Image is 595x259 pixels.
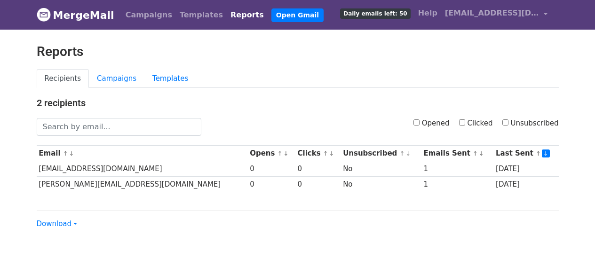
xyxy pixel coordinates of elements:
a: Download [37,220,77,228]
th: Emails Sent [421,146,493,161]
td: 0 [247,161,295,177]
td: 1 [421,161,493,177]
label: Opened [413,118,450,129]
input: Opened [413,119,420,126]
a: [EMAIL_ADDRESS][DOMAIN_NAME] [441,4,551,26]
td: 1 [421,177,493,192]
th: Opens [247,146,295,161]
label: Unsubscribed [502,118,559,129]
a: Open Gmail [271,8,324,22]
span: [EMAIL_ADDRESS][DOMAIN_NAME] [445,8,539,19]
span: Daily emails left: 50 [340,8,410,19]
a: Recipients [37,69,89,88]
input: Unsubscribed [502,119,508,126]
td: [DATE] [493,161,558,177]
a: ↑ [400,150,405,157]
a: ↑ [536,150,541,157]
td: 0 [295,161,341,177]
td: [PERSON_NAME][EMAIL_ADDRESS][DOMAIN_NAME] [37,177,248,192]
a: ↑ [323,150,328,157]
a: ↓ [542,149,550,157]
img: MergeMail logo [37,8,51,22]
a: Campaigns [89,69,144,88]
th: Clicks [295,146,341,161]
input: Clicked [459,119,465,126]
th: Email [37,146,248,161]
td: 0 [247,177,295,192]
td: No [341,177,421,192]
th: Last Sent [493,146,558,161]
a: Daily emails left: 50 [336,4,414,23]
h2: Reports [37,44,559,60]
a: Reports [227,6,268,24]
a: MergeMail [37,5,114,25]
a: Templates [176,6,227,24]
td: [DATE] [493,177,558,192]
td: No [341,161,421,177]
a: Help [414,4,441,23]
a: ↓ [329,150,334,157]
a: Templates [144,69,196,88]
a: ↑ [63,150,68,157]
a: ↓ [283,150,288,157]
a: ↑ [278,150,283,157]
th: Unsubscribed [341,146,421,161]
a: ↓ [69,150,74,157]
td: 0 [295,177,341,192]
a: ↑ [473,150,478,157]
h4: 2 recipients [37,97,559,109]
a: ↓ [405,150,411,157]
label: Clicked [459,118,493,129]
td: [EMAIL_ADDRESS][DOMAIN_NAME] [37,161,248,177]
a: Campaigns [122,6,176,24]
input: Search by email... [37,118,201,136]
a: ↓ [479,150,484,157]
